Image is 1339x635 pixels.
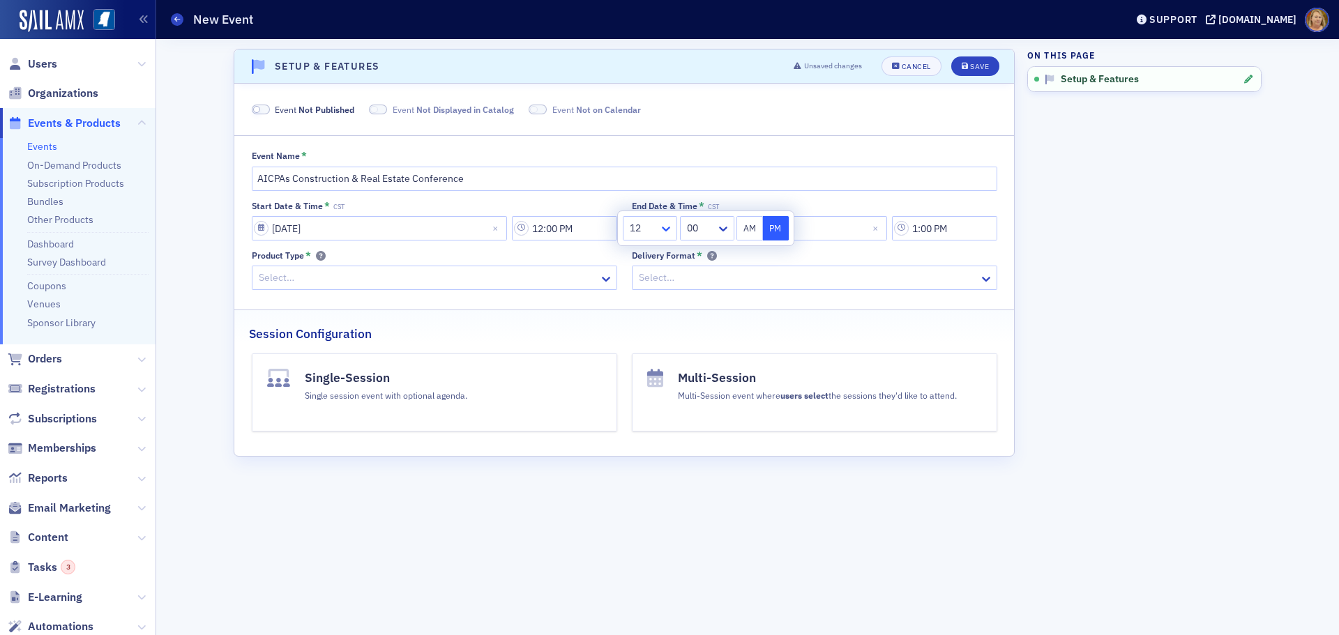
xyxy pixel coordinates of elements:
span: Automations [28,619,93,634]
div: Save [970,63,989,70]
a: Events [27,140,57,153]
span: Organizations [28,86,98,101]
a: Coupons [27,280,66,292]
a: Subscriptions [8,411,97,427]
div: Delivery Format [632,250,695,261]
span: Registrations [28,381,96,397]
a: Content [8,530,68,545]
div: Single session event with optional agenda. [305,387,467,402]
a: Registrations [8,381,96,397]
span: Event [275,103,354,116]
span: Not Published [252,105,270,115]
abbr: This field is required [324,201,330,211]
span: Tasks [28,560,75,575]
span: Event [552,103,641,116]
span: Orders [28,351,62,367]
h4: Setup & Features [275,59,379,74]
button: Cancel [882,56,941,76]
a: Reports [8,470,68,486]
b: users select [780,390,829,401]
div: Product Type [252,250,304,261]
a: Memberships [8,441,96,456]
div: Support [1149,13,1197,26]
button: PM [763,216,789,240]
span: Not on Calendar [529,105,547,115]
button: Single-SessionSingle session event with optional agenda. [252,353,617,431]
span: Reports [28,470,68,486]
div: 3 [61,560,75,574]
span: Email Marketing [28,500,111,516]
a: Email Marketing [8,500,111,516]
a: Bundles [27,195,63,208]
div: [DOMAIN_NAME] [1218,13,1296,26]
button: AM [736,216,763,240]
span: Unsaved changes [804,61,862,72]
a: Tasks3 [8,560,75,575]
a: Other Products [27,213,93,226]
a: Survey Dashboard [27,256,106,268]
a: Users [8,56,57,72]
a: Organizations [8,86,98,101]
abbr: This field is required [301,151,307,160]
span: Not Published [298,104,354,115]
a: Dashboard [27,238,74,250]
div: Event Name [252,151,300,161]
a: On-Demand Products [27,159,121,171]
button: Multi-SessionMulti-Session event whereusers selectthe sessions they'd like to attend. [632,353,997,431]
a: Venues [27,298,61,310]
a: E-Learning [8,590,82,605]
abbr: This field is required [305,250,311,260]
h4: Multi-Session [678,369,957,387]
span: Not on Calendar [576,104,641,115]
div: Start Date & Time [252,201,323,211]
span: Profile [1305,8,1329,32]
span: Not Displayed in Catalog [416,104,514,115]
span: Events & Products [28,116,121,131]
abbr: This field is required [697,250,702,260]
img: SailAMX [93,9,115,31]
button: Close [868,216,887,240]
span: CST [333,203,345,211]
span: Users [28,56,57,72]
a: View Homepage [84,9,115,33]
a: Subscription Products [27,177,124,190]
span: E-Learning [28,590,82,605]
span: CST [708,203,719,211]
span: Memberships [28,441,96,456]
h2: Session Configuration [249,325,372,343]
span: Setup & Features [1061,73,1139,86]
h4: Single-Session [305,369,467,387]
div: Cancel [902,63,931,70]
p: Multi-Session event where the sessions they'd like to attend. [678,389,957,401]
input: 00:00 AM [512,216,617,240]
a: Automations [8,619,93,634]
h1: New Event [193,11,253,28]
abbr: This field is required [699,201,704,211]
span: Content [28,530,68,545]
a: Orders [8,351,62,367]
a: Sponsor Library [27,316,96,329]
div: End Date & Time [632,201,697,211]
button: Close [488,216,507,240]
button: Save [951,56,999,76]
img: SailAMX [20,10,84,32]
button: [DOMAIN_NAME] [1206,15,1301,24]
span: Not Displayed in Catalog [369,105,387,115]
input: 00:00 AM [892,216,997,240]
span: Event [393,103,514,116]
span: Subscriptions [28,411,97,427]
input: MM/DD/YYYY [252,216,507,240]
a: Events & Products [8,116,121,131]
h4: On this page [1027,49,1262,61]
